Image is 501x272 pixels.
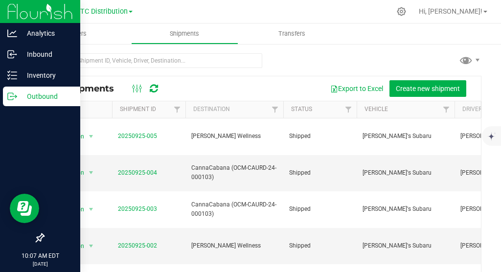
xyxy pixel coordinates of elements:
[419,7,482,15] span: Hi, [PERSON_NAME]!
[118,169,157,176] a: 20250925-004
[289,204,351,214] span: Shipped
[85,166,97,180] span: select
[118,205,157,212] a: 20250925-003
[85,239,97,253] span: select
[363,204,449,214] span: [PERSON_NAME]'s Subaru
[341,101,357,118] a: Filter
[191,241,277,250] span: [PERSON_NAME] Wellness
[67,7,128,16] span: SBCTC Distribution
[265,29,319,38] span: Transfers
[324,80,389,97] button: Export to Excel
[17,27,76,39] p: Analytics
[363,168,449,178] span: [PERSON_NAME]'s Subaru
[389,80,466,97] button: Create new shipment
[85,130,97,143] span: select
[7,91,17,101] inline-svg: Outbound
[17,91,76,102] p: Outbound
[185,101,283,118] th: Destination
[191,200,277,219] span: CannaCabana (OCM-CAURD-24-000103)
[238,23,346,44] a: Transfers
[438,101,455,118] a: Filter
[289,168,351,178] span: Shipped
[118,242,157,249] a: 20250925-002
[396,85,460,92] span: Create new shipment
[118,133,157,139] a: 20250925-005
[395,7,408,16] div: Manage settings
[4,251,76,260] p: 10:07 AM EDT
[364,106,388,113] a: Vehicle
[131,23,239,44] a: Shipments
[7,49,17,59] inline-svg: Inbound
[363,132,449,141] span: [PERSON_NAME]'s Subaru
[191,163,277,182] span: CannaCabana (OCM-CAURD-24-000103)
[85,203,97,216] span: select
[17,48,76,60] p: Inbound
[267,101,283,118] a: Filter
[51,83,124,94] span: All Shipments
[291,106,312,113] a: Status
[7,28,17,38] inline-svg: Analytics
[157,29,212,38] span: Shipments
[289,132,351,141] span: Shipped
[289,241,351,250] span: Shipped
[169,101,185,118] a: Filter
[363,241,449,250] span: [PERSON_NAME]'s Subaru
[10,194,39,223] iframe: Resource center
[17,69,76,81] p: Inventory
[7,70,17,80] inline-svg: Inventory
[4,260,76,268] p: [DATE]
[191,132,277,141] span: [PERSON_NAME] Wellness
[43,53,262,68] input: Search Shipment ID, Vehicle, Driver, Destination...
[120,106,156,113] a: Shipment ID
